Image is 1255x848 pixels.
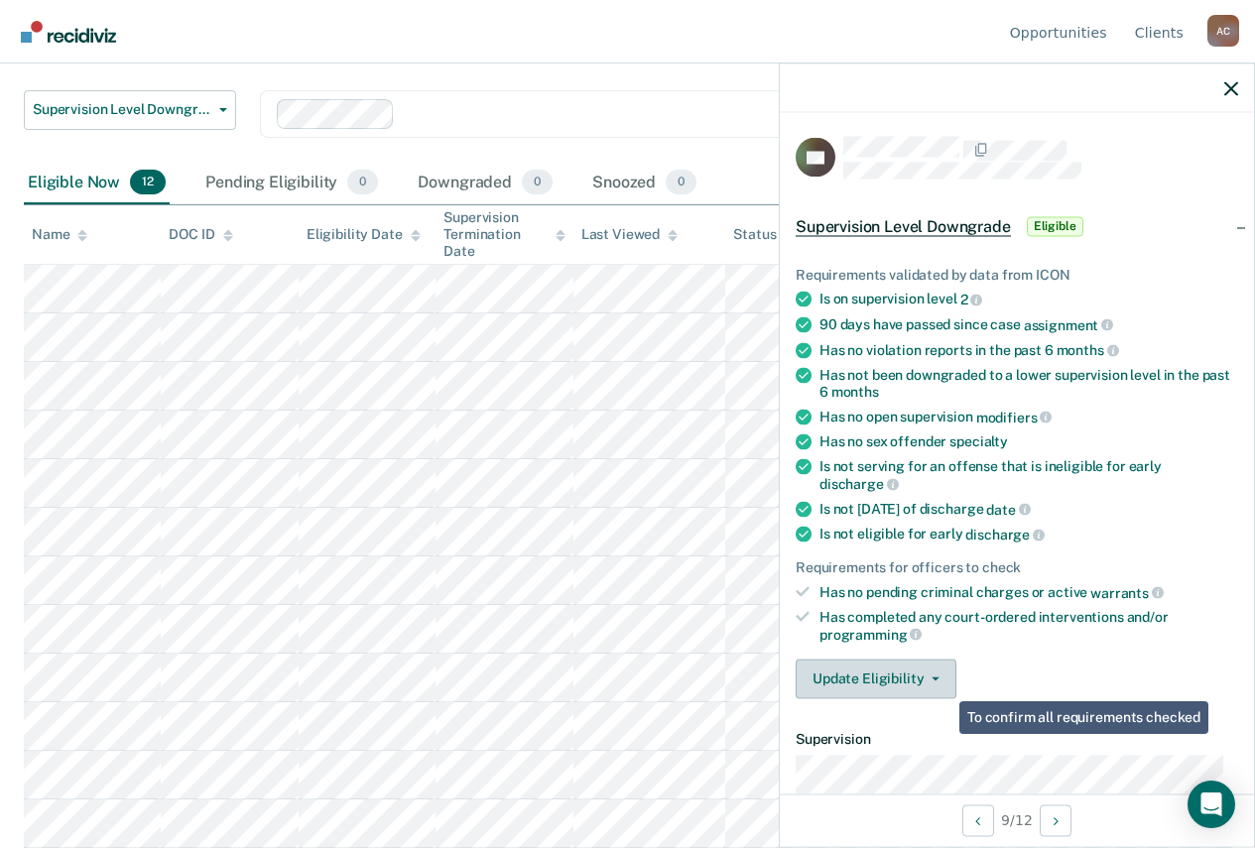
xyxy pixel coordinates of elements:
button: Update Eligibility [796,659,956,698]
div: 9 / 12 [780,793,1254,846]
img: Recidiviz [21,21,116,43]
div: Is not serving for an offense that is ineligible for early [819,458,1238,492]
span: months [831,383,879,399]
div: Has completed any court-ordered interventions and/or [819,609,1238,643]
div: Eligibility Date [307,226,421,243]
span: programming [819,626,922,642]
div: Status [733,226,776,243]
div: Eligible Now [24,162,170,205]
span: 0 [666,170,696,195]
div: Has no sex offender [819,433,1238,450]
div: Has no pending criminal charges or active [819,583,1238,601]
span: warrants [1090,584,1164,600]
div: 90 days have passed since case [819,315,1238,333]
span: discharge [965,527,1045,543]
span: Supervision Level Downgrade [796,216,1011,236]
span: assignment [1024,316,1113,332]
div: Last Viewed [581,226,678,243]
span: modifiers [976,409,1053,424]
div: Is not [DATE] of discharge [819,500,1238,518]
div: Supervision Level DowngradeEligible [780,194,1254,258]
span: 0 [522,170,553,195]
div: Downgraded [414,162,557,205]
div: Is on supervision level [819,291,1238,308]
button: Profile dropdown button [1207,15,1239,47]
span: 0 [347,170,378,195]
span: specialty [949,433,1008,449]
span: discharge [819,475,899,491]
span: date [986,501,1030,517]
div: DOC ID [169,226,232,243]
div: Has no violation reports in the past 6 [819,341,1238,359]
div: Has not been downgraded to a lower supervision level in the past 6 [819,367,1238,401]
div: Pending Eligibility [201,162,382,205]
div: A C [1207,15,1239,47]
span: months [1057,342,1119,358]
div: Name [32,226,87,243]
span: 12 [130,170,166,195]
button: Next Opportunity [1040,804,1071,836]
dt: Supervision [796,730,1238,747]
div: Snoozed [588,162,700,205]
div: Open Intercom Messenger [1188,781,1235,828]
div: Is not eligible for early [819,526,1238,544]
div: Has no open supervision [819,408,1238,425]
button: Previous Opportunity [962,804,994,836]
div: Requirements validated by data from ICON [796,266,1238,283]
div: Requirements for officers to check [796,558,1238,575]
div: Supervision Termination Date [443,209,565,259]
span: 2 [960,292,983,307]
span: Supervision Level Downgrade [33,101,211,118]
span: Eligible [1027,216,1083,236]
